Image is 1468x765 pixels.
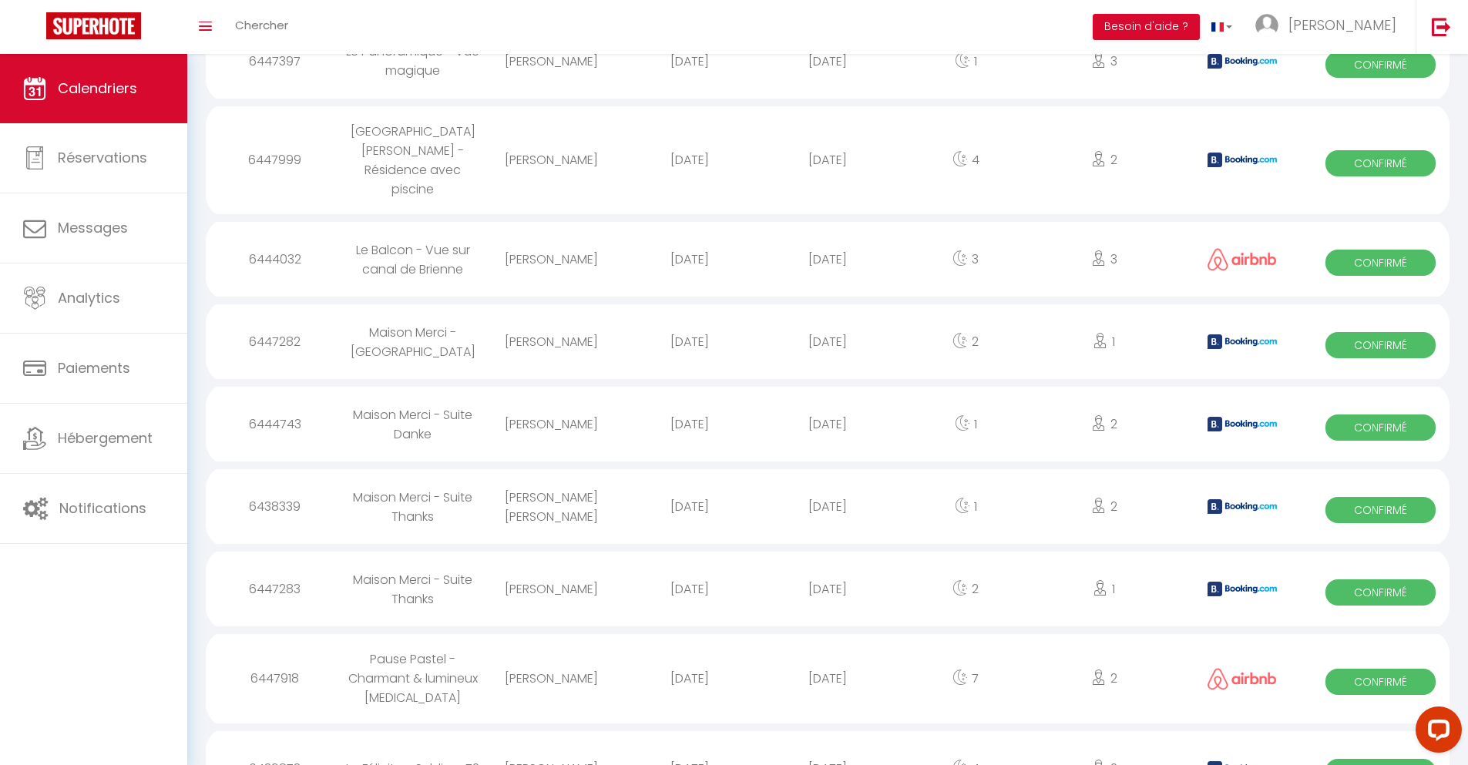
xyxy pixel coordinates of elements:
[344,634,482,723] div: Pause Pastel - Charmant & lumineux [MEDICAL_DATA]
[758,36,896,86] div: [DATE]
[482,135,620,185] div: [PERSON_NAME]
[1432,17,1451,36] img: logout
[482,234,620,284] div: [PERSON_NAME]
[897,234,1035,284] div: 3
[344,472,482,542] div: Maison Merci - Suite Thanks
[620,399,758,449] div: [DATE]
[758,317,896,367] div: [DATE]
[1035,481,1173,532] div: 2
[1093,14,1200,40] button: Besoin d'aide ?
[1035,135,1173,185] div: 2
[620,481,758,532] div: [DATE]
[1035,399,1173,449] div: 2
[1035,317,1173,367] div: 1
[1208,54,1277,69] img: booking2.png
[897,653,1035,703] div: 7
[58,358,130,377] span: Paiements
[482,472,620,542] div: [PERSON_NAME] [PERSON_NAME]
[620,564,758,614] div: [DATE]
[482,399,620,449] div: [PERSON_NAME]
[1035,564,1173,614] div: 1
[58,148,147,167] span: Réservations
[482,653,620,703] div: [PERSON_NAME]
[758,234,896,284] div: [DATE]
[1208,582,1277,596] img: booking2.png
[235,17,288,33] span: Chercher
[1208,417,1277,431] img: booking2.png
[1035,234,1173,284] div: 3
[897,135,1035,185] div: 4
[620,653,758,703] div: [DATE]
[897,36,1035,86] div: 1
[206,234,344,284] div: 6444032
[46,12,141,39] img: Super Booking
[620,135,758,185] div: [DATE]
[206,36,344,86] div: 6447397
[206,564,344,614] div: 6447283
[1325,414,1436,441] span: Confirmé
[206,481,344,532] div: 6438339
[344,390,482,459] div: Maison Merci - Suite Danke
[482,564,620,614] div: [PERSON_NAME]
[1288,15,1396,35] span: [PERSON_NAME]
[1325,579,1436,606] span: Confirmé
[58,218,128,237] span: Messages
[206,653,344,703] div: 6447918
[897,317,1035,367] div: 2
[344,26,482,96] div: Le Panoramique - Vue magique
[1325,250,1436,276] span: Confirmé
[758,399,896,449] div: [DATE]
[1208,334,1277,349] img: booking2.png
[1208,499,1277,514] img: booking2.png
[758,564,896,614] div: [DATE]
[620,234,758,284] div: [DATE]
[1208,153,1277,167] img: booking2.png
[482,317,620,367] div: [PERSON_NAME]
[1325,669,1436,695] span: Confirmé
[206,317,344,367] div: 6447282
[1403,700,1468,765] iframe: LiveChat chat widget
[206,135,344,185] div: 6447999
[344,225,482,294] div: Le Balcon - Vue sur canal de Brienne
[620,317,758,367] div: [DATE]
[758,481,896,532] div: [DATE]
[58,288,120,307] span: Analytics
[482,36,620,86] div: [PERSON_NAME]
[1035,653,1173,703] div: 2
[58,79,137,98] span: Calendriers
[344,555,482,624] div: Maison Merci - Suite Thanks
[1325,497,1436,523] span: Confirmé
[1325,150,1436,176] span: Confirmé
[1208,668,1277,690] img: airbnb2.png
[758,135,896,185] div: [DATE]
[1325,332,1436,358] span: Confirmé
[620,36,758,86] div: [DATE]
[59,498,146,518] span: Notifications
[206,399,344,449] div: 6444743
[1325,52,1436,78] span: Confirmé
[344,106,482,215] div: [GEOGRAPHIC_DATA][PERSON_NAME] - Résidence avec piscine
[897,399,1035,449] div: 1
[758,653,896,703] div: [DATE]
[1255,14,1278,37] img: ...
[1208,248,1277,270] img: airbnb2.png
[58,428,153,448] span: Hébergement
[1035,36,1173,86] div: 3
[897,481,1035,532] div: 1
[897,564,1035,614] div: 2
[344,307,482,377] div: Maison Merci - [GEOGRAPHIC_DATA]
